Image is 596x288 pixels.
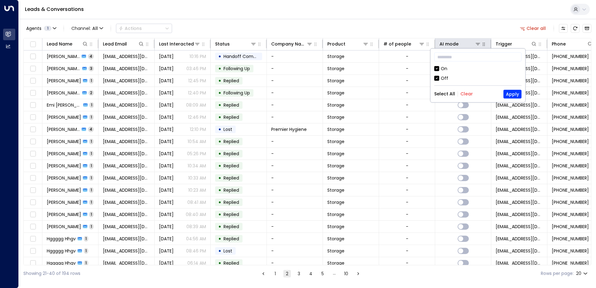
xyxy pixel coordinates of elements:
span: potalyrabi@gmail.com [103,223,150,230]
span: Toggle select row [29,186,37,194]
span: Handoff Completed [223,53,267,60]
span: Ryan Charnock [47,151,81,157]
span: leads@space-station.co.uk [496,114,543,120]
span: Toggle select row [29,235,37,243]
div: Lead Name [47,40,72,48]
p: 12:40 PM [188,90,206,96]
div: - [406,211,408,218]
div: Trigger [496,40,512,48]
span: 4 [88,127,94,132]
div: • [218,197,221,208]
div: - [406,53,408,60]
p: 10:23 AM [188,187,206,193]
td: - [267,87,323,99]
div: - [406,102,408,108]
span: Channel: [69,24,106,33]
span: Storage [327,236,344,242]
span: Replied [223,78,239,84]
span: Replied [223,187,239,193]
p: 08:40 AM [186,211,206,218]
span: Emi Oconnor [47,102,81,108]
span: Storage [327,102,344,108]
span: Replied [223,138,239,145]
span: +447456666766 [552,138,589,145]
span: Storage [327,151,344,157]
td: - [267,63,323,74]
span: icarpenter@yahoo.com [103,78,150,84]
p: 08:46 PM [186,248,206,254]
span: leads@space-station.co.uk [496,138,543,145]
td: - [267,75,323,87]
div: - [406,151,408,157]
div: Off [441,75,448,82]
span: Toggle select row [29,211,37,218]
div: - [406,187,408,193]
span: +447959536456 [552,65,589,72]
span: Toggle select row [29,150,37,158]
span: Adnan Zahid [47,90,80,96]
span: +447361322396 [552,211,589,218]
span: Toggle select row [29,65,37,73]
span: leads@space-station.co.uk [496,199,543,205]
div: Off [434,75,521,82]
span: +447865087312 [552,114,589,120]
span: leads@space-station.co.uk [496,126,543,132]
div: Lead Email [103,40,127,48]
span: Aug 11, 2025 [159,151,174,157]
span: Premier Hygiene [271,126,307,132]
span: Toggle select row [29,247,37,255]
td: - [267,99,323,111]
span: Toggle select row [29,101,37,109]
td: - [267,196,323,208]
div: Lead Name [47,40,88,48]
span: +447838186603 [552,53,589,60]
span: Storage [327,53,344,60]
span: 1 [89,151,94,156]
span: leads@space-station.co.uk [496,211,543,218]
p: 03:46 PM [186,65,206,72]
button: Archived Leads [583,24,591,33]
td: - [267,257,323,269]
span: puvasalyj@gmail.com [103,175,150,181]
div: Company Name [271,40,313,48]
span: Toggle select row [29,126,37,133]
div: On [434,65,521,72]
span: 1 [44,26,51,31]
p: 08:09 AM [186,102,206,108]
span: Replied [223,211,239,218]
p: 06:14 AM [187,260,206,266]
button: Channel:All [69,24,106,33]
span: cijuf@gmail.com [103,102,150,108]
div: Product [327,40,345,48]
div: • [218,233,221,244]
span: Replied [223,199,239,205]
span: Aug 12, 2025 [159,211,174,218]
span: +447442699222 [552,187,589,193]
span: Ryan Charnock [47,138,81,145]
div: - [406,90,408,96]
span: Tiger Patel [47,211,81,218]
span: leads@space-station.co.uk [496,175,543,181]
div: - [406,175,408,181]
p: 08:41 AM [187,199,206,205]
div: AI mode [440,40,481,48]
button: Customize [559,24,568,33]
div: • [218,258,221,268]
span: Aug 12, 2025 [159,175,174,181]
td: - [267,209,323,220]
span: leads@space-station.co.uk [496,223,543,230]
div: Last Interacted [159,40,200,48]
span: Martena Holt [47,175,81,181]
div: - [406,114,408,120]
span: +447961746840 [552,90,589,96]
td: - [267,111,323,123]
span: 2 [89,90,94,95]
span: Replied [223,163,239,169]
span: Lorie Hughes [47,65,80,72]
span: 1 [89,187,94,193]
span: Ian Carpenter [47,78,81,84]
button: Go to page 3 [295,270,303,277]
span: fiboq@gmail.com [103,187,150,193]
div: - [406,199,408,205]
span: Storage [327,126,344,132]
